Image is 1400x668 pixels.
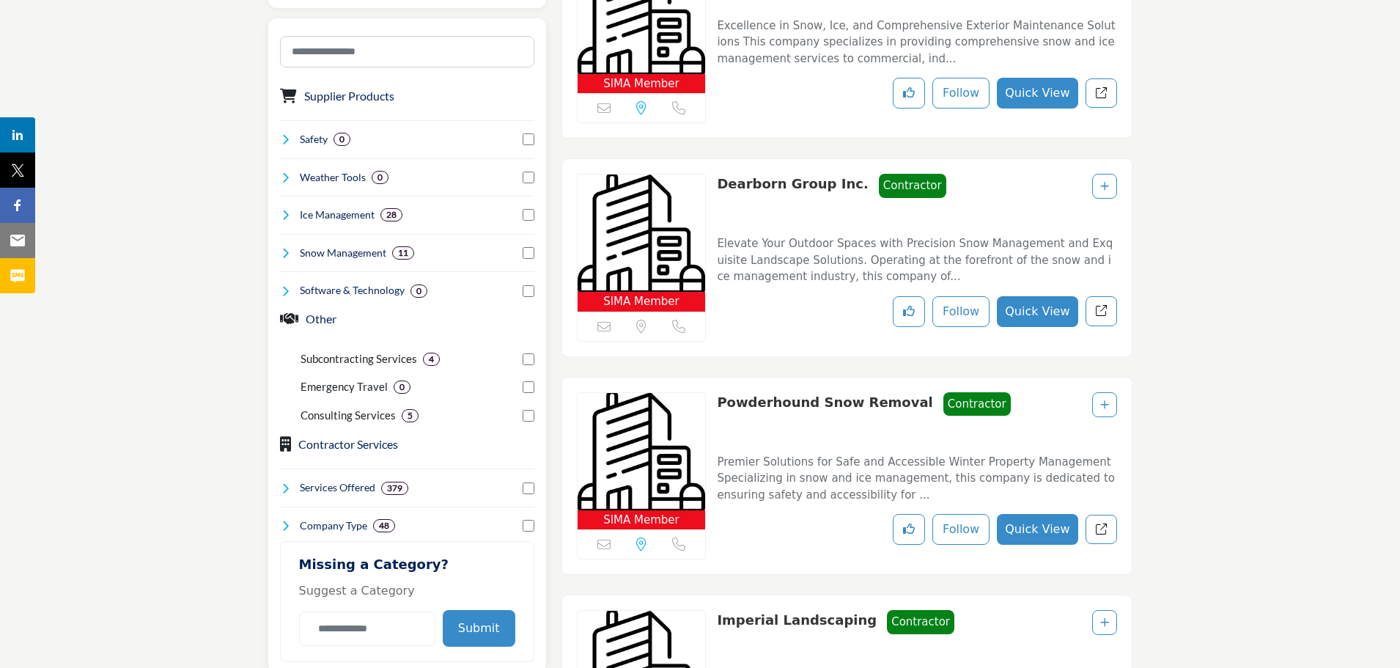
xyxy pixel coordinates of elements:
button: Quick View [997,514,1077,545]
p: Dearborn Group Inc. [717,174,868,223]
a: Add To List [1100,399,1109,411]
p: Consulting Services: Consulting Services [301,407,396,424]
h4: Safety: Safety refers to the measures, practices, and protocols implemented to protect individual... [300,132,328,147]
b: 28 [386,210,397,220]
h4: Weather Tools: Weather Tools refer to instruments, software, and technologies used to monitor, pr... [300,170,366,185]
h2: Missing a Category? [299,557,515,583]
b: 5 [408,411,413,421]
span: Contractor [887,610,954,634]
b: 4 [429,354,434,364]
button: Follow [932,514,990,545]
input: Select Consulting Services checkbox [523,410,534,422]
b: 379 [387,483,402,493]
button: Follow [932,78,990,109]
div: 0 Results For Software & Technology [410,285,427,298]
div: 379 Results For Services Offered [381,482,408,495]
button: Other [306,310,336,328]
input: Select Company Type checkbox [523,520,534,532]
a: Dearborn Group Inc. [717,176,868,191]
input: Select Ice Management checkbox [523,209,534,221]
input: Select Services Offered checkbox [523,482,534,494]
a: SIMA Member [578,393,706,530]
p: Emergency Travel: Emergency Travel [301,378,388,395]
div: 0 Results For Weather Tools [372,171,388,184]
span: SIMA Member [603,76,679,92]
b: 0 [416,286,421,296]
input: Select Safety checkbox [523,133,534,145]
p: Elevate Your Outdoor Spaces with Precision Snow Management and Exquisite Landscape Solutions. Ope... [717,235,1116,285]
a: Elevate Your Outdoor Spaces with Precision Snow Management and Exquisite Landscape Solutions. Ope... [717,227,1116,285]
b: 11 [398,248,408,258]
a: Powderhound Snow Removal [717,394,932,410]
span: Suggest a Category [299,584,415,598]
h4: Company Type: A Company Type refers to the legal structure of a business, such as sole proprietor... [300,518,367,533]
div: 5 Results For Consulting Services [402,409,419,422]
button: Quick View [997,296,1077,327]
button: Like listing [893,78,925,109]
button: Follow [932,296,990,327]
b: 0 [339,134,345,144]
p: Powderhound Snow Removal [717,392,932,441]
span: SIMA Member [603,293,679,310]
img: Powderhound Snow Removal [578,393,706,510]
b: 48 [379,521,389,531]
button: Like listing [893,296,925,327]
a: Redirect to listing [1086,296,1117,326]
a: Add To List [1100,180,1109,192]
a: SIMA Member [578,175,706,312]
p: Imperial Landscaping [717,610,877,659]
input: Select Subcontracting Services checkbox [523,353,534,365]
a: Premier Solutions for Safe and Accessible Winter Property Management Specializing in snow and ice... [717,445,1116,504]
div: 0 Results For Safety [334,133,350,146]
input: Select Snow Management checkbox [523,247,534,259]
img: Dearborn Group Inc. [578,175,706,292]
button: Like listing [893,514,925,545]
a: Redirect to listing [1086,515,1117,545]
p: Premier Solutions for Safe and Accessible Winter Property Management Specializing in snow and ice... [717,454,1116,504]
div: 11 Results For Snow Management [392,246,414,260]
button: Contractor Services [298,436,398,453]
b: 0 [377,172,383,183]
a: Redirect to listing [1086,78,1117,109]
span: Contractor [943,392,1011,416]
input: Select Software & Technology checkbox [523,285,534,297]
div: 28 Results For Ice Management [380,208,402,221]
button: Submit [443,610,515,647]
input: Search Category [280,36,534,67]
span: SIMA Member [603,512,679,529]
p: Subcontracting Services: Subcontracting Services [301,350,417,367]
b: 0 [399,382,405,392]
div: 48 Results For Company Type [373,519,395,532]
button: Quick View [997,78,1077,109]
input: Select Emergency Travel checkbox [523,381,534,393]
div: 0 Results For Emergency Travel [394,381,410,394]
div: 4 Results For Subcontracting Services [423,353,440,366]
input: Select Weather Tools checkbox [523,172,534,183]
a: Imperial Landscaping [717,612,877,628]
input: Category Name [299,612,435,646]
p: Excellence in Snow, Ice, and Comprehensive Exterior Maintenance Solutions This company specialize... [717,18,1116,67]
h4: Snow Management: Snow management involves the removal, relocation, and mitigation of snow accumul... [300,246,386,260]
h4: Software & Technology: Software & Technology encompasses the development, implementation, and use... [300,283,405,298]
span: Contractor [879,174,946,198]
button: Supplier Products [304,87,394,105]
a: Add To List [1100,617,1109,628]
a: Excellence in Snow, Ice, and Comprehensive Exterior Maintenance Solutions This company specialize... [717,9,1116,67]
h4: Ice Management: Ice management involves the control, removal, and prevention of ice accumulation ... [300,208,375,222]
h4: Services Offered: Services Offered refers to the specific products, assistance, or expertise a bu... [300,480,375,495]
